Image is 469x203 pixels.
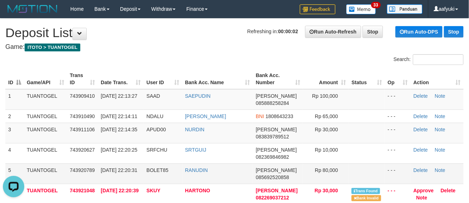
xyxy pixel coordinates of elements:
a: Run Auto-Refresh [305,26,361,38]
span: BNI [256,113,264,119]
span: [DATE] 22:14:35 [101,127,137,132]
span: Rp 100,000 [312,93,338,99]
th: Date Trans.: activate to sort column ascending [98,69,143,89]
a: Delete [414,113,428,119]
span: [PERSON_NAME] [256,147,297,153]
a: Run Auto-DPS [395,26,443,37]
span: ITOTO > TUANTOGEL [25,44,80,51]
td: 4 [5,143,24,163]
span: SKUY [147,188,161,193]
a: HARTONO [185,188,211,193]
span: [PERSON_NAME] [256,127,297,132]
td: TUANTOGEL [24,163,67,184]
img: Button%20Memo.svg [346,4,376,14]
a: Approve [414,188,434,193]
a: Note [435,93,445,99]
th: Bank Acc. Number: activate to sort column ascending [253,69,303,89]
td: 2 [5,110,24,123]
a: Note [435,167,445,173]
span: 743911106 [70,127,95,132]
span: Refreshing in: [247,29,298,34]
span: [PERSON_NAME] [256,167,297,173]
h4: Game: [5,44,464,51]
a: Note [435,113,445,119]
strong: 00:00:02 [278,29,298,34]
span: Copy 082369846982 to clipboard [256,154,289,160]
td: - - - [385,143,410,163]
th: ID: activate to sort column descending [5,69,24,89]
a: Stop [363,26,383,38]
td: - - - [385,163,410,184]
span: NDALU [147,113,163,119]
span: [DATE] 22:20:39 [101,188,138,193]
span: [DATE] 22:14:11 [101,113,137,119]
td: 5 [5,163,24,184]
input: Search: [413,54,464,65]
th: Amount: activate to sort column ascending [303,69,349,89]
span: 743921048 [70,188,95,193]
span: [PERSON_NAME] [256,188,298,193]
button: Open LiveChat chat widget [3,3,24,24]
label: Search: [394,54,464,65]
span: Copy 1808643233 to clipboard [266,113,293,119]
td: TUANTOGEL [24,123,67,143]
span: Similar transaction found [352,188,380,194]
a: RANUDIN [185,167,208,173]
a: SAEPUDIN [185,93,211,99]
span: APUD00 [147,127,166,132]
h1: Deposit List [5,26,464,40]
a: Stop [444,26,464,37]
td: - - - [385,123,410,143]
a: Delete [441,188,456,193]
span: Rp 65,000 [315,113,338,119]
td: 1 [5,89,24,110]
span: SAAD [147,93,160,99]
th: Status: activate to sort column ascending [349,69,385,89]
td: TUANTOGEL [24,143,67,163]
td: - - - [385,110,410,123]
span: Bank is not match [352,195,381,201]
a: Note [435,147,445,153]
td: 3 [5,123,24,143]
a: Delete [414,147,428,153]
th: Game/API: activate to sort column ascending [24,69,67,89]
span: 743910490 [70,113,95,119]
a: NURDIN [185,127,205,132]
span: [DATE] 22:20:31 [101,167,137,173]
th: Op: activate to sort column ascending [385,69,410,89]
img: MOTION_logo.png [5,4,60,14]
span: Copy 085692520858 to clipboard [256,174,289,180]
a: [PERSON_NAME] [185,113,226,119]
img: Feedback.jpg [300,4,336,14]
span: 743909410 [70,93,95,99]
a: Delete [414,127,428,132]
span: SRFCHU [147,147,167,153]
th: Bank Acc. Name: activate to sort column ascending [182,69,253,89]
span: Copy 082269037212 to clipboard [256,195,289,201]
span: Rp 30,000 [315,188,338,193]
img: panduan.png [387,4,423,14]
span: [DATE] 22:20:25 [101,147,137,153]
td: - - - [385,89,410,110]
a: Note [416,195,427,201]
th: Action: activate to sort column ascending [411,69,464,89]
span: 743920627 [70,147,95,153]
a: Delete [414,93,428,99]
span: BOLET85 [147,167,168,173]
a: SRTGUIJ [185,147,207,153]
span: Copy 083839789512 to clipboard [256,134,289,139]
span: Rp 30,000 [315,127,338,132]
span: Rp 10,000 [315,147,338,153]
th: Trans ID: activate to sort column ascending [67,69,98,89]
th: User ID: activate to sort column ascending [144,69,182,89]
a: Note [435,127,445,132]
td: TUANTOGEL [24,89,67,110]
span: 743920789 [70,167,95,173]
span: 33 [371,2,381,8]
span: [PERSON_NAME] [256,93,297,99]
span: Copy 085888258284 to clipboard [256,100,289,106]
span: [DATE] 22:13:27 [101,93,137,99]
td: TUANTOGEL [24,110,67,123]
a: Delete [414,167,428,173]
span: Rp 80,000 [315,167,338,173]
